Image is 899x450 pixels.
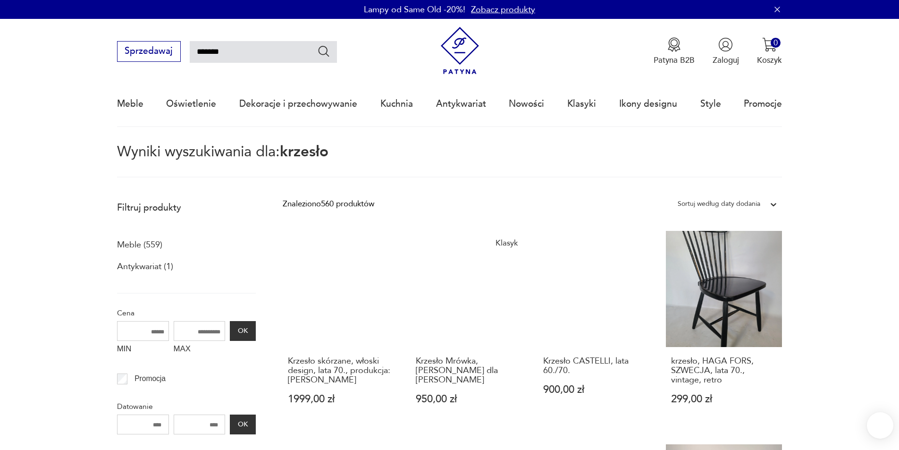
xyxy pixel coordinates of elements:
[288,394,394,404] p: 1999,00 zł
[436,82,486,126] a: Antykwariat
[283,198,374,210] div: Znaleziono 560 produktów
[117,48,181,56] a: Sprzedawaj
[230,321,255,341] button: OK
[174,341,226,359] label: MAX
[471,4,535,16] a: Zobacz produkty
[757,37,782,66] button: 0Koszyk
[134,373,166,385] p: Promocja
[654,37,695,66] button: Patyna B2B
[757,55,782,66] p: Koszyk
[117,307,256,319] p: Cena
[380,82,413,126] a: Kuchnia
[117,145,782,178] p: Wyniki wyszukiwania dla:
[567,82,596,126] a: Klasyki
[411,231,527,426] a: KlasykKrzesło Mrówka, A. Jacobsen dla F. HansenKrzesło Mrówka, [PERSON_NAME] dla [PERSON_NAME]950...
[280,142,328,161] span: krzesło
[744,82,782,126] a: Promocje
[436,27,484,75] img: Patyna - sklep z meblami i dekoracjami vintage
[771,38,781,48] div: 0
[364,4,465,16] p: Lampy od Same Old -20%!
[416,394,522,404] p: 950,00 zł
[230,415,255,434] button: OK
[678,198,760,210] div: Sortuj według daty dodania
[117,237,162,253] a: Meble (559)
[671,357,777,385] h3: krzesło, HAGA FORS, SZWECJA, lata 70., vintage, retro
[117,41,181,62] button: Sprzedawaj
[654,55,695,66] p: Patyna B2B
[117,400,256,413] p: Datowanie
[166,82,216,126] a: Oświetlenie
[666,231,782,426] a: krzesło, HAGA FORS, SZWECJA, lata 70., vintage, retrokrzesło, HAGA FORS, SZWECJA, lata 70., vinta...
[619,82,677,126] a: Ikony designu
[117,82,143,126] a: Meble
[713,37,739,66] button: Zaloguj
[117,259,173,275] a: Antykwariat (1)
[718,37,733,52] img: Ikonka użytkownika
[538,231,655,426] a: Krzesło CASTELLI, lata 60./70.Krzesło CASTELLI, lata 60./70.900,00 zł
[283,231,399,426] a: Krzesło skórzane, włoski design, lata 70., produkcja: WłochyKrzesło skórzane, włoski design, lata...
[700,82,721,126] a: Style
[667,37,681,52] img: Ikona medalu
[713,55,739,66] p: Zaloguj
[867,412,893,439] iframe: Smartsupp widget button
[239,82,357,126] a: Dekoracje i przechowywanie
[416,357,522,385] h3: Krzesło Mrówka, [PERSON_NAME] dla [PERSON_NAME]
[654,37,695,66] a: Ikona medaluPatyna B2B
[671,394,777,404] p: 299,00 zł
[317,44,331,58] button: Szukaj
[543,385,649,395] p: 900,00 zł
[762,37,777,52] img: Ikona koszyka
[117,341,169,359] label: MIN
[288,357,394,385] h3: Krzesło skórzane, włoski design, lata 70., produkcja: [PERSON_NAME]
[543,357,649,376] h3: Krzesło CASTELLI, lata 60./70.
[509,82,544,126] a: Nowości
[117,202,256,214] p: Filtruj produkty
